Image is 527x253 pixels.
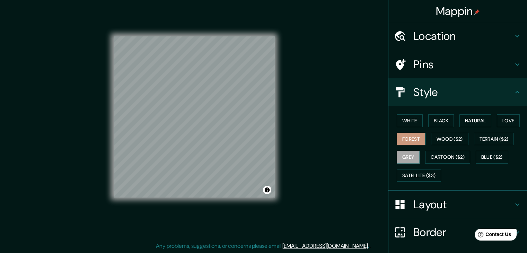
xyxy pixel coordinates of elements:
button: Natural [459,114,491,127]
button: Blue ($2) [476,151,508,164]
a: [EMAIL_ADDRESS][DOMAIN_NAME] [282,242,368,250]
div: . [370,242,371,250]
div: Location [388,22,527,50]
div: Style [388,78,527,106]
button: White [397,114,423,127]
button: Love [497,114,520,127]
div: Pins [388,51,527,78]
button: Black [428,114,454,127]
button: Terrain ($2) [474,133,514,146]
h4: Location [413,29,513,43]
h4: Mappin [436,4,480,18]
h4: Border [413,225,513,239]
h4: Pins [413,58,513,71]
button: Toggle attribution [263,186,271,194]
div: Layout [388,191,527,218]
p: Any problems, suggestions, or concerns please email . [156,242,369,250]
h4: Layout [413,198,513,211]
div: Border [388,218,527,246]
button: Forest [397,133,425,146]
div: . [369,242,370,250]
h4: Style [413,85,513,99]
button: Grey [397,151,420,164]
button: Satellite ($3) [397,169,441,182]
button: Wood ($2) [431,133,468,146]
img: pin-icon.png [474,9,480,15]
canvas: Map [114,36,275,198]
iframe: Help widget launcher [465,226,519,245]
button: Cartoon ($2) [425,151,470,164]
